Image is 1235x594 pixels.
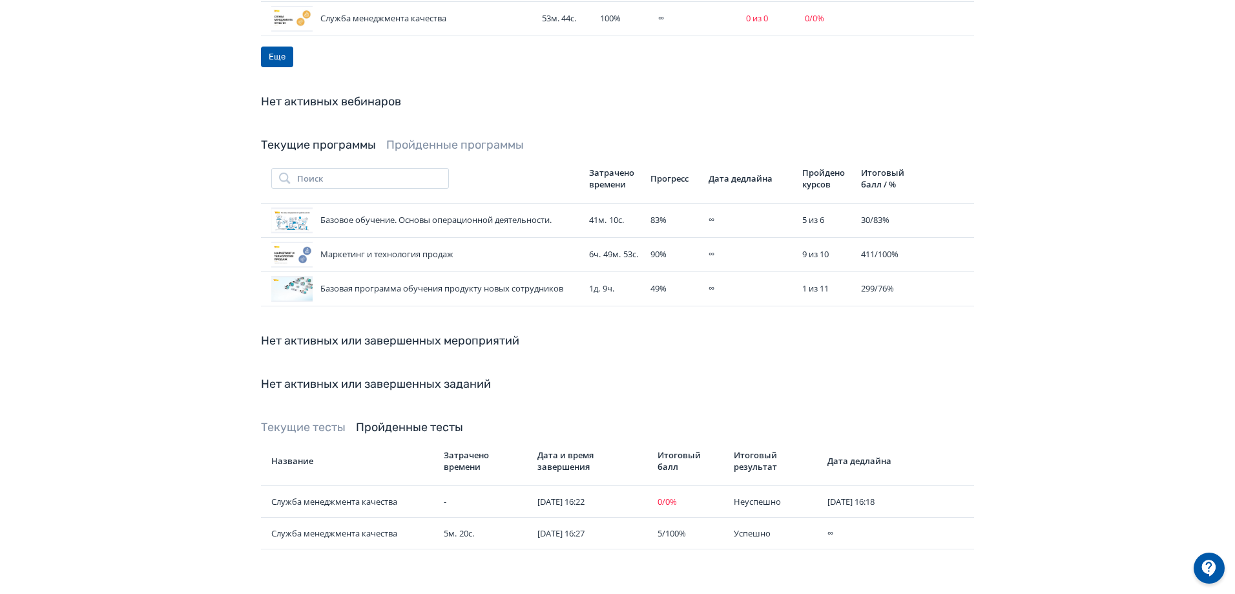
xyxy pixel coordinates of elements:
[658,496,677,507] span: 0 / 0 %
[709,173,792,184] div: Дата дедлайна
[261,420,346,434] a: Текущие тесты
[444,496,527,509] div: -
[561,12,576,24] span: 44с.
[827,527,911,540] div: ∞
[734,527,817,540] div: Успешно
[459,527,474,539] span: 20с.
[734,496,817,509] div: Неуспешно
[650,248,667,260] span: 90 %
[271,276,579,302] div: Базовая программа обучения продукту новых сотрудников
[356,420,463,434] a: Пройденные тесты
[271,207,579,233] div: Базовое обучение. Основы операционной деятельности.
[537,449,647,472] div: Дата и время завершения
[746,12,768,24] span: 0 из 0
[802,282,829,294] span: 1 из 11
[734,449,817,472] div: Итоговый результат
[271,455,433,467] div: Название
[537,496,585,507] span: [DATE] 16:22
[271,496,433,509] div: Служба менеджмента качества
[386,138,524,152] a: Пройденные программы
[271,242,579,268] div: Маркетинг и технология продаж
[650,214,667,226] span: 83 %
[542,12,559,24] span: 53м.
[827,455,911,467] div: Дата дедлайна
[861,167,911,190] div: Итоговый балл / %
[658,527,686,539] span: 5 / 100 %
[444,449,527,472] div: Затрачено времени
[658,12,736,25] div: ∞
[658,449,723,472] div: Итоговый балл
[861,248,898,260] span: 411 / 100 %
[589,282,600,294] span: 1д.
[271,527,433,540] div: Служба менеджмента качества
[609,214,624,226] span: 10с.
[802,214,824,226] span: 5 из 6
[261,93,974,111] div: Нет активных вебинаров
[650,282,667,294] span: 49 %
[261,138,376,152] a: Текущие программы
[805,12,824,24] span: 0 / 0 %
[600,12,621,24] span: 100 %
[827,496,875,507] span: [DATE] 16:18
[623,248,638,260] span: 53с.
[261,332,974,350] div: Нет активных или завершенных мероприятий
[271,6,532,32] div: Служба менеджмента качества
[709,248,792,261] div: ∞
[589,248,601,260] span: 6ч.
[802,248,829,260] span: 9 из 10
[650,173,698,184] div: Прогресс
[537,527,585,539] span: [DATE] 16:27
[589,214,607,226] span: 41м.
[603,248,621,260] span: 49м.
[589,167,640,190] div: Затрачено времени
[603,282,614,294] span: 9ч.
[709,282,792,295] div: ∞
[861,214,889,226] span: 30 / 83 %
[709,214,792,227] div: ∞
[261,47,293,67] button: Еще
[444,527,457,539] span: 5м.
[802,167,851,190] div: Пройдено курсов
[261,376,974,393] div: Нет активных или завершенных заданий
[861,282,894,294] span: 299 / 76 %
